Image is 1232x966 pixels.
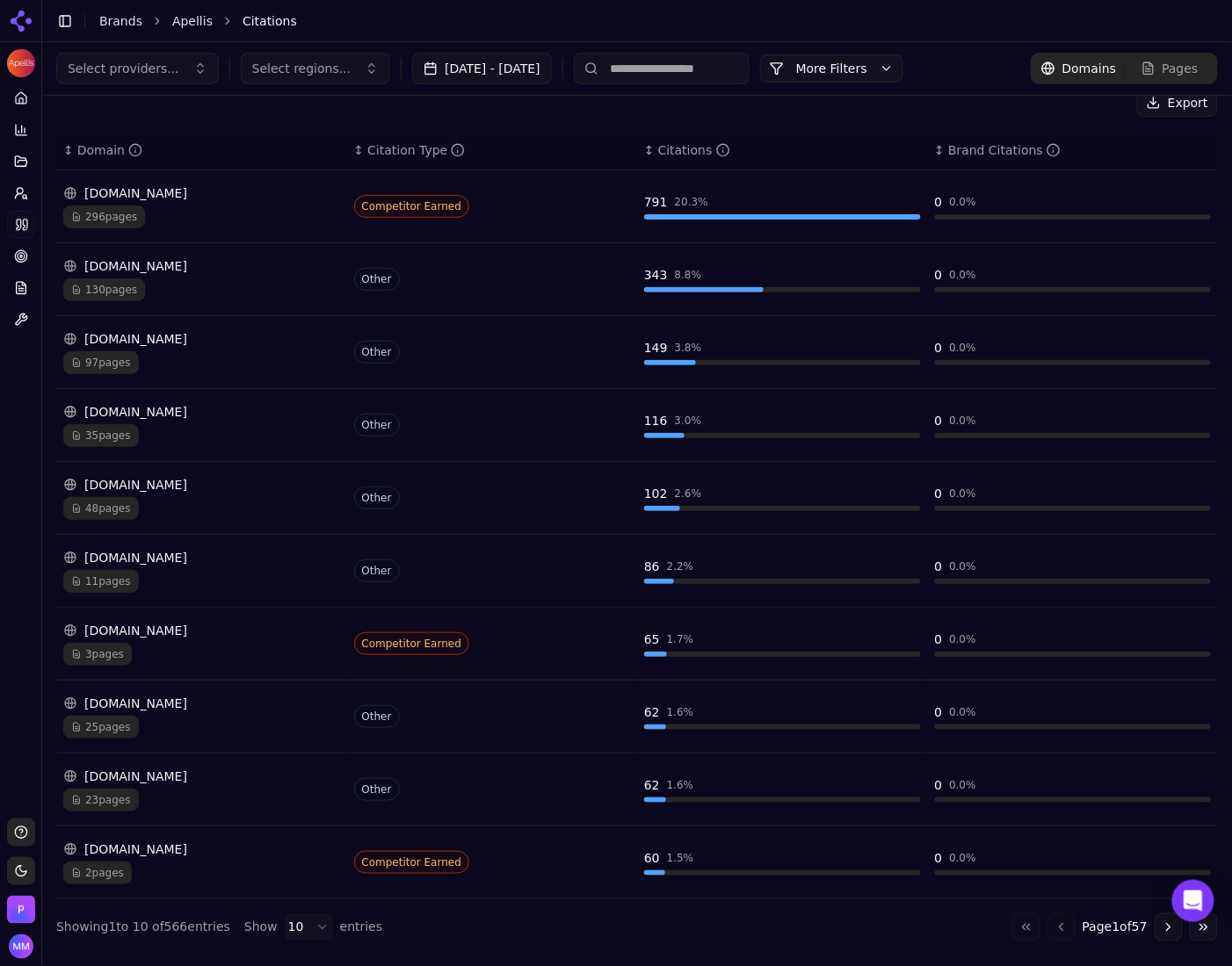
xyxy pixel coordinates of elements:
[644,339,668,357] div: 149
[354,341,400,364] span: Other
[935,193,943,211] div: 0
[1083,919,1148,936] span: Page 1 of 57
[49,28,86,42] div: v 4.0.25
[935,266,943,284] div: 0
[928,131,1219,170] th: brandCitationCount
[1163,60,1199,77] span: Pages
[67,104,157,115] div: Domain Overview
[667,851,694,865] div: 1.5 %
[675,487,702,501] div: 2.6 %
[935,776,943,794] div: 0
[243,12,297,30] span: Citations
[644,193,668,211] div: 791
[63,257,340,275] div: [DOMAIN_NAME]
[949,559,976,573] div: 0.0 %
[354,632,470,655] span: Competitor Earned
[644,558,660,575] div: 86
[7,49,35,77] img: Apellis
[46,46,125,60] div: Domain: [URL]
[949,414,976,428] div: 0.0 %
[412,53,552,84] button: [DATE] - [DATE]
[354,778,400,801] span: Other
[644,631,660,648] div: 65
[68,60,179,77] span: Select providers...
[667,778,694,792] div: 1.6 %
[47,102,62,116] img: tab_domain_overview_orange.svg
[63,622,340,639] div: [DOMAIN_NAME]
[354,559,400,582] span: Other
[644,412,668,429] div: 116
[63,278,145,301] span: 130 pages
[63,768,340,785] div: [DOMAIN_NAME]
[667,705,694,719] div: 1.6 %
[63,789,139,811] span: 23 pages
[63,549,340,566] div: [DOMAIN_NAME]
[949,705,976,719] div: 0.0 %
[935,141,1212,159] div: ↕Brand Citations
[935,485,943,502] div: 0
[9,934,33,959] img: Molly McLay
[1062,60,1117,77] span: Domains
[63,497,139,520] span: 48 pages
[644,266,668,284] div: 343
[949,778,976,792] div: 0.0 %
[354,141,631,159] div: ↕Citation Type
[644,703,660,721] div: 62
[935,849,943,867] div: 0
[935,339,943,357] div: 0
[63,570,139,593] span: 11 pages
[63,141,340,159] div: ↕Domain
[644,485,668,502] div: 102
[172,12,213,30] a: Apellis
[99,12,1183,30] nav: breadcrumb
[63,476,340,494] div: [DOMAIN_NAME]
[63,840,340,858] div: [DOMAIN_NAME]
[63,861,132,884] span: 2 pages
[340,919,383,936] span: entries
[949,851,976,865] div: 0.0 %
[949,195,976,209] div: 0.0 %
[99,14,142,28] a: Brands
[367,141,465,159] div: Citation Type
[675,195,708,209] div: 20.3 %
[644,849,660,867] div: 60
[63,351,139,374] span: 97 pages
[63,184,340,202] div: [DOMAIN_NAME]
[354,705,400,728] span: Other
[1172,880,1214,922] div: Open Intercom Messenger
[9,934,33,959] button: Open user button
[935,412,943,429] div: 0
[252,60,351,77] span: Select regions...
[63,403,340,421] div: [DOMAIN_NAME]
[354,195,470,218] span: Competitor Earned
[354,487,400,509] span: Other
[644,141,921,159] div: ↕Citations
[949,487,976,501] div: 0.0 %
[7,896,35,924] img: Perrill
[675,268,702,282] div: 8.8 %
[354,268,400,291] span: Other
[63,424,139,447] span: 35 pages
[175,102,189,116] img: tab_keywords_by_traffic_grey.svg
[347,131,638,170] th: citationTypes
[675,341,702,355] div: 3.8 %
[63,205,145,228] span: 296 pages
[244,919,278,936] span: Show
[667,632,694,646] div: 1.7 %
[658,141,730,159] div: Citations
[63,330,340,348] div: [DOMAIN_NAME]
[935,703,943,721] div: 0
[28,46,42,60] img: website_grey.svg
[667,559,694,573] div: 2.2 %
[56,131,1218,899] div: Data table
[7,896,35,924] button: Open organization switcher
[28,28,42,42] img: logo_orange.svg
[77,141,142,159] div: Domain
[63,716,139,739] span: 25 pages
[760,54,903,83] button: More Filters
[7,49,35,77] button: Current brand: Apellis
[935,631,943,648] div: 0
[949,341,976,355] div: 0.0 %
[63,695,340,712] div: [DOMAIN_NAME]
[63,643,132,666] span: 3 pages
